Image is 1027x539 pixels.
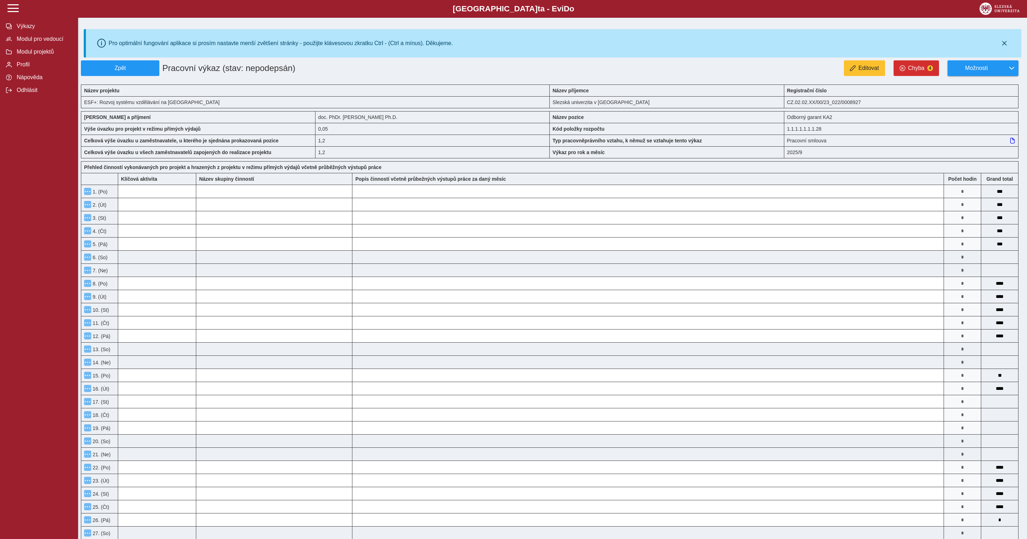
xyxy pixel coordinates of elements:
span: 4 [927,65,933,71]
b: Výkaz pro rok a měsíc [553,149,605,155]
div: ESF+: Rozvoj systému vzdělávání na [GEOGRAPHIC_DATA] [81,96,550,108]
button: Menu [84,398,91,405]
span: 19. (Pá) [91,425,110,431]
span: 27. (So) [91,530,110,536]
div: Odborný garant KA2 [784,111,1019,123]
span: 4. (Čt) [91,228,106,234]
span: 17. (St) [91,399,109,405]
button: Menu [84,280,91,287]
span: 22. (Po) [91,465,110,470]
button: Menu [84,306,91,313]
button: Menu [84,267,91,274]
button: Zpět [81,60,159,76]
h1: Pracovní výkaz (stav: nepodepsán) [159,60,474,76]
div: CZ.02.02.XX/00/23_022/0008927 [784,96,1019,108]
b: Klíčová aktivita [121,176,157,182]
span: 13. (So) [91,347,110,352]
div: Pro optimální fungování aplikace si prosím nastavte menší zvětšení stránky - použijte klávesovou ... [109,40,453,47]
span: Možnosti [954,65,999,71]
button: Menu [84,477,91,484]
span: 3. (St) [91,215,106,221]
span: 11. (Čt) [91,320,109,326]
span: Modul projektů [15,49,72,55]
div: 1.1.1.1.1.1.1.28 [784,123,1019,135]
button: Menu [84,214,91,221]
b: Název pozice [553,114,584,120]
div: 1,2 [315,146,550,158]
span: 15. (Po) [91,373,110,379]
span: 10. (St) [91,307,109,313]
div: 1,2 [315,135,550,146]
button: Menu [84,411,91,418]
span: Modul pro vedoucí [15,36,72,42]
span: 26. (Pá) [91,517,110,523]
b: Celková výše úvazku u zaměstnavatele, u kterého je sjednána prokazovaná pozice [84,138,279,143]
button: Menu [84,516,91,523]
span: o [570,4,575,13]
span: 12. (Pá) [91,333,110,339]
button: Menu [84,424,91,431]
span: 9. (Út) [91,294,106,300]
b: [GEOGRAPHIC_DATA] a - Evi [21,4,1006,13]
button: Menu [84,240,91,247]
span: 7. (Ne) [91,268,108,273]
div: 0,4 h / den. 2 h / týden. [315,123,550,135]
div: 2025/9 [784,146,1019,158]
button: Menu [84,451,91,458]
span: Odhlásit [15,87,72,93]
b: Popis činností včetně průbežných výstupů práce za daný měsíc [355,176,506,182]
b: Kód položky rozpočtu [553,126,604,132]
button: Menu [84,254,91,261]
b: Název projektu [84,88,120,93]
span: 5. (Pá) [91,241,108,247]
button: Menu [84,227,91,234]
span: t [538,4,540,13]
div: doc. PhDr. [PERSON_NAME] Ph.D. [315,111,550,123]
button: Menu [84,201,91,208]
span: Nápověda [15,74,72,81]
b: Suma za den přes všechny výkazy [981,176,1018,182]
button: Chyba4 [894,60,939,76]
b: Název skupiny činností [199,176,254,182]
span: 8. (Po) [91,281,108,287]
span: Profil [15,61,72,68]
button: Menu [84,293,91,300]
b: Výše úvazku pro projekt v režimu přímých výdajů [84,126,201,132]
span: 24. (St) [91,491,109,497]
b: Počet hodin [944,176,981,182]
button: Editovat [844,60,885,76]
button: Menu [84,332,91,339]
span: Výkazy [15,23,72,29]
button: Menu [84,490,91,497]
button: Menu [84,372,91,379]
span: 20. (So) [91,439,110,444]
span: Chyba [908,65,924,71]
span: 14. (Ne) [91,360,111,365]
button: Menu [84,464,91,471]
b: Celková výše úvazku u všech zaměstnavatelů zapojených do realizace projektu [84,149,271,155]
button: Možnosti [948,60,1005,76]
span: 23. (Út) [91,478,109,484]
button: Menu [84,503,91,510]
img: logo_web_su.png [979,2,1020,15]
b: Přehled činností vykonávaných pro projekt a hrazených z projektu v režimu přímých výdajů včetně p... [84,164,381,170]
span: 18. (Čt) [91,412,109,418]
span: 1. (Po) [91,189,108,195]
span: 16. (Út) [91,386,109,392]
div: Slezská univerzita v [GEOGRAPHIC_DATA] [550,96,784,108]
button: Menu [84,529,91,537]
b: Typ pracovněprávního vztahu, k němuž se vztahuje tento výkaz [553,138,702,143]
span: Editovat [858,65,879,71]
b: [PERSON_NAME] a příjmení [84,114,150,120]
span: 21. (Ne) [91,452,111,457]
div: Pracovní smlouva [784,135,1019,146]
b: Název příjemce [553,88,589,93]
b: Registrační číslo [787,88,827,93]
span: 25. (Čt) [91,504,109,510]
span: 2. (Út) [91,202,106,208]
span: 6. (So) [91,255,108,260]
button: Menu [84,437,91,445]
button: Menu [84,359,91,366]
span: D [564,4,569,13]
button: Menu [84,188,91,195]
